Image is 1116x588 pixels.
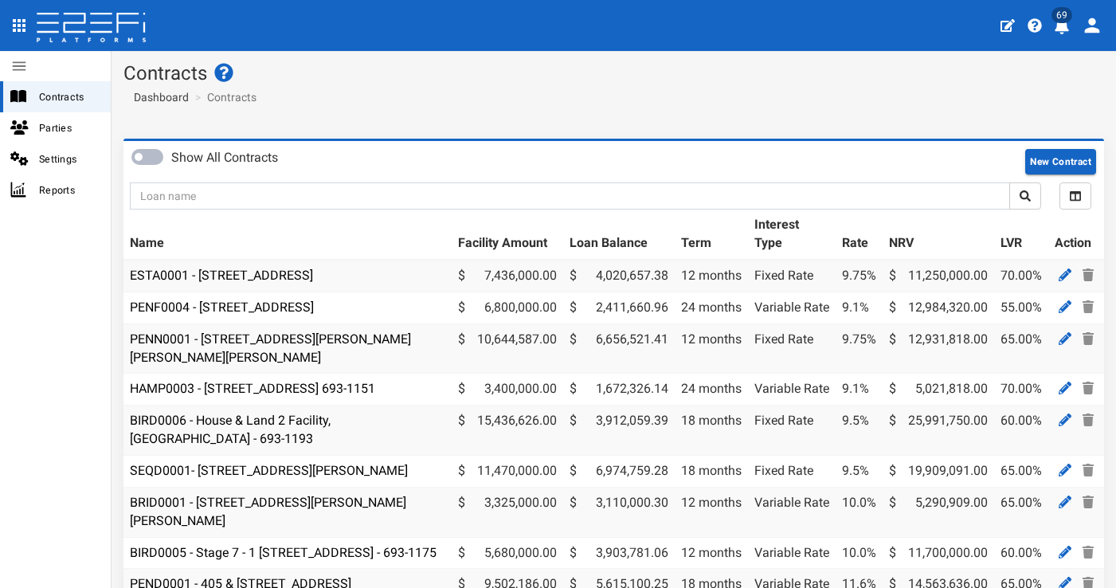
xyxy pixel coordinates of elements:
[452,210,563,260] th: Facility Amount
[563,292,675,323] td: 2,411,660.96
[836,537,883,569] td: 10.0%
[836,260,883,292] td: 9.75%
[836,374,883,406] td: 9.1%
[994,260,1048,292] td: 70.00%
[836,487,883,537] td: 10.0%
[883,260,994,292] td: 11,250,000.00
[123,63,1104,84] h1: Contracts
[748,210,836,260] th: Interest Type
[675,292,748,323] td: 24 months
[748,374,836,406] td: Variable Rate
[883,323,994,374] td: 12,931,818.00
[1079,410,1098,430] a: Delete Contract
[675,323,748,374] td: 12 months
[994,537,1048,569] td: 60.00%
[883,487,994,537] td: 5,290,909.00
[994,210,1048,260] th: LVR
[675,210,748,260] th: Term
[883,537,994,569] td: 11,700,000.00
[883,210,994,260] th: NRV
[563,374,675,406] td: 1,672,326.14
[130,331,411,365] a: PENN0001 - [STREET_ADDRESS][PERSON_NAME][PERSON_NAME][PERSON_NAME]
[836,406,883,456] td: 9.5%
[1079,297,1098,317] a: Delete Contract
[39,150,98,168] span: Settings
[748,406,836,456] td: Fixed Rate
[675,537,748,569] td: 12 months
[1025,149,1096,174] button: New Contract
[452,292,563,323] td: 6,800,000.00
[748,537,836,569] td: Variable Rate
[563,210,675,260] th: Loan Balance
[675,487,748,537] td: 12 months
[748,323,836,374] td: Fixed Rate
[994,487,1048,537] td: 65.00%
[748,455,836,487] td: Fixed Rate
[563,455,675,487] td: 6,974,759.28
[1079,492,1098,512] a: Delete Contract
[130,300,314,315] a: PENF0004 - [STREET_ADDRESS]
[836,323,883,374] td: 9.75%
[836,455,883,487] td: 9.5%
[883,292,994,323] td: 12,984,320.00
[563,487,675,537] td: 3,110,000.30
[836,210,883,260] th: Rate
[39,119,98,137] span: Parties
[452,406,563,456] td: 15,436,626.00
[675,455,748,487] td: 18 months
[994,374,1048,406] td: 70.00%
[1079,265,1098,285] a: Delete Contract
[127,89,189,105] a: Dashboard
[1079,461,1098,480] a: Delete Contract
[675,260,748,292] td: 12 months
[748,292,836,323] td: Variable Rate
[994,292,1048,323] td: 55.00%
[452,487,563,537] td: 3,325,000.00
[994,406,1048,456] td: 60.00%
[39,181,98,199] span: Reports
[123,210,452,260] th: Name
[1079,329,1098,349] a: Delete Contract
[563,260,675,292] td: 4,020,657.38
[994,455,1048,487] td: 65.00%
[171,149,278,167] label: Show All Contracts
[883,406,994,456] td: 25,991,750.00
[563,406,675,456] td: 3,912,059.39
[994,323,1048,374] td: 65.00%
[39,88,98,106] span: Contracts
[130,413,331,446] a: BIRD0006 - House & Land 2 Facility, [GEOGRAPHIC_DATA] - 693-1193
[130,495,406,528] a: BRID0001 - [STREET_ADDRESS][PERSON_NAME][PERSON_NAME]
[127,91,189,104] span: Dashboard
[1079,543,1098,563] a: Delete Contract
[748,487,836,537] td: Variable Rate
[675,406,748,456] td: 18 months
[452,323,563,374] td: 10,644,587.00
[563,323,675,374] td: 6,656,521.41
[452,455,563,487] td: 11,470,000.00
[563,537,675,569] td: 3,903,781.06
[130,268,313,283] a: ESTA0001 - [STREET_ADDRESS]
[452,260,563,292] td: 7,436,000.00
[130,182,1010,210] input: Loan name
[883,455,994,487] td: 19,909,091.00
[452,537,563,569] td: 5,680,000.00
[883,374,994,406] td: 5,021,818.00
[130,545,437,560] a: BIRD0005 - Stage 7 - 1 [STREET_ADDRESS] - 693-1175
[1048,210,1104,260] th: Action
[836,292,883,323] td: 9.1%
[675,374,748,406] td: 24 months
[452,374,563,406] td: 3,400,000.00
[130,463,408,478] a: SEQD0001- [STREET_ADDRESS][PERSON_NAME]
[1079,378,1098,398] a: Delete Contract
[130,381,375,396] a: HAMP0003 - [STREET_ADDRESS] 693-1151
[748,260,836,292] td: Fixed Rate
[191,89,256,105] li: Contracts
